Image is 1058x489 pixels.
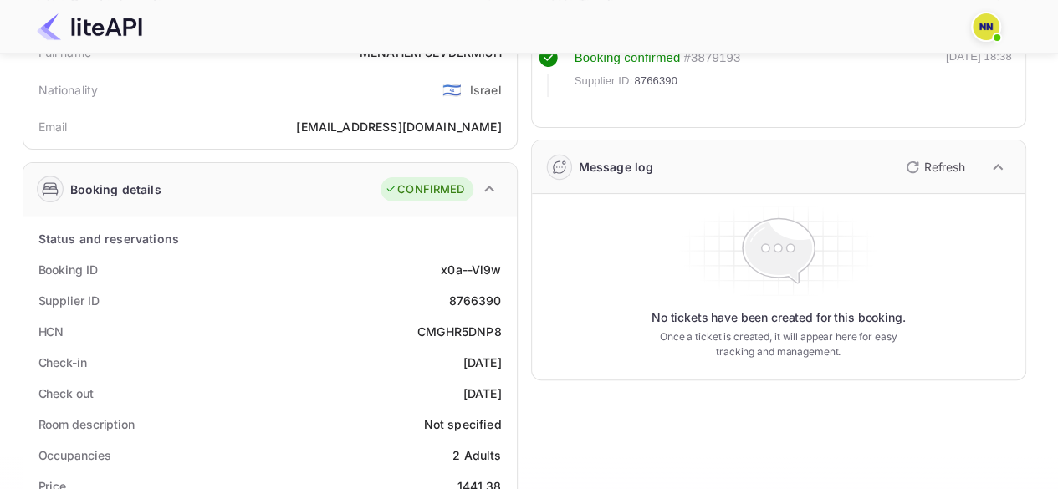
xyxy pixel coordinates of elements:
div: 2 Adults [452,446,501,464]
span: Supplier ID: [575,73,633,89]
div: HCN [38,323,64,340]
img: LiteAPI Logo [37,13,142,40]
div: [DATE] 18:38 [946,48,1012,97]
div: # 3879193 [683,48,740,68]
div: x0a--Vl9w [441,261,501,278]
div: Booking confirmed [575,48,681,68]
div: Message log [579,158,654,176]
p: No tickets have been created for this booking. [652,309,906,326]
span: United States [442,74,461,104]
div: CONFIRMED [385,181,464,198]
p: Refresh [924,158,965,176]
button: Refresh [896,154,972,181]
div: Check-in [38,354,87,371]
div: Email [38,118,68,135]
div: Status and reservations [38,230,179,247]
div: 8766390 [448,292,501,309]
div: [EMAIL_ADDRESS][DOMAIN_NAME] [296,118,501,135]
div: Not specified [424,415,502,433]
div: Room description [38,415,135,433]
div: CMGHR5DNP8 [417,323,502,340]
div: Booking ID [38,261,98,278]
span: 8766390 [634,73,677,89]
div: Check out [38,385,94,402]
div: Nationality [38,81,99,99]
img: N/A N/A [973,13,999,40]
p: Once a ticket is created, it will appear here for easy tracking and management. [647,329,911,359]
div: Supplier ID [38,292,100,309]
div: Occupancies [38,446,111,464]
div: [DATE] [463,354,502,371]
div: Booking details [70,181,161,198]
div: [DATE] [463,385,502,402]
div: Israel [470,81,502,99]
